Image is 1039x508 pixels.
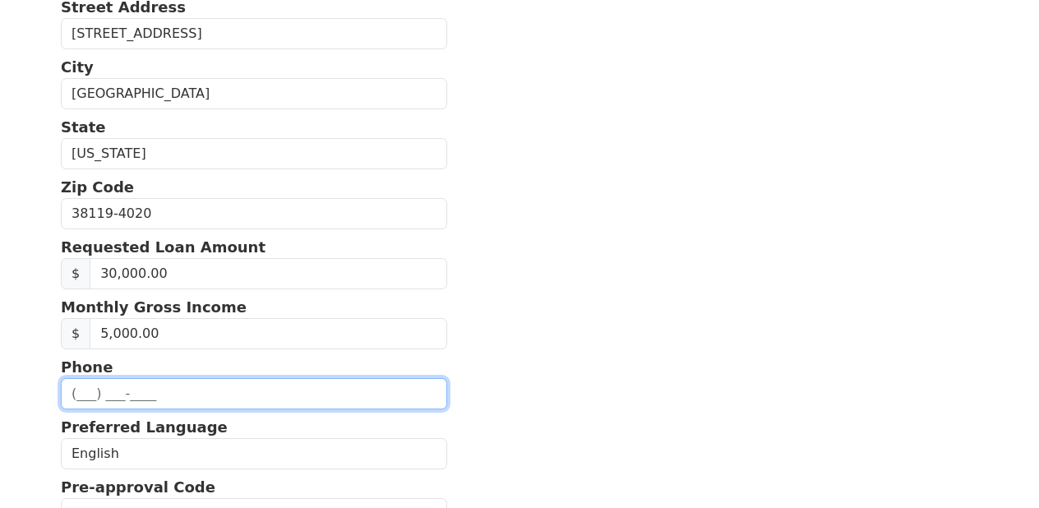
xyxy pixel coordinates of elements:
[61,418,228,436] strong: Preferred Language
[61,296,447,318] p: Monthly Gross Income
[61,118,106,136] strong: State
[61,238,266,256] strong: Requested Loan Amount
[61,258,90,289] span: $
[61,58,94,76] strong: City
[61,78,447,109] input: City
[61,478,215,496] strong: Pre-approval Code
[61,178,134,196] strong: Zip Code
[61,18,447,49] input: Street Address
[61,358,113,376] strong: Phone
[61,198,447,229] input: Zip Code
[90,258,446,289] input: Requested Loan Amount
[61,318,90,349] span: $
[90,318,446,349] input: Monthly Gross Income
[61,378,447,409] input: (___) ___-____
